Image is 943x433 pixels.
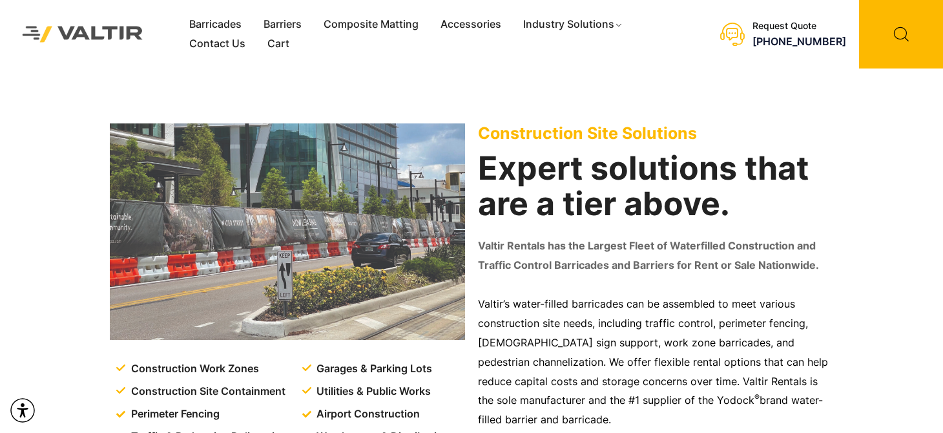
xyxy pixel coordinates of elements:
[313,359,432,379] span: Garages & Parking Lots
[256,34,300,54] a: Cart
[478,123,833,143] p: Construction Site Solutions
[178,34,256,54] a: Contact Us
[313,15,430,34] a: Composite Matting
[752,21,846,32] div: Request Quote
[10,14,156,55] img: Valtir Rentals
[313,405,420,424] span: Airport Construction
[478,237,833,275] p: Valtir Rentals has the Largest Fleet of Waterfilled Construction and Traffic Control Barricades a...
[478,151,833,222] h2: Expert solutions that are a tier above.
[128,405,220,424] span: Perimeter Fencing
[478,295,833,430] p: Valtir’s water-filled barricades can be assembled to meet various construction site needs, includ...
[313,382,431,401] span: Utilities & Public Works
[430,15,512,34] a: Accessories
[754,392,760,402] sup: ®
[128,359,259,379] span: Construction Work Zones
[512,15,634,34] a: Industry Solutions
[752,35,846,48] a: [PHONE_NUMBER]
[253,15,313,34] a: Barriers
[178,15,253,34] a: Barricades
[128,382,285,401] span: Construction Site Containment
